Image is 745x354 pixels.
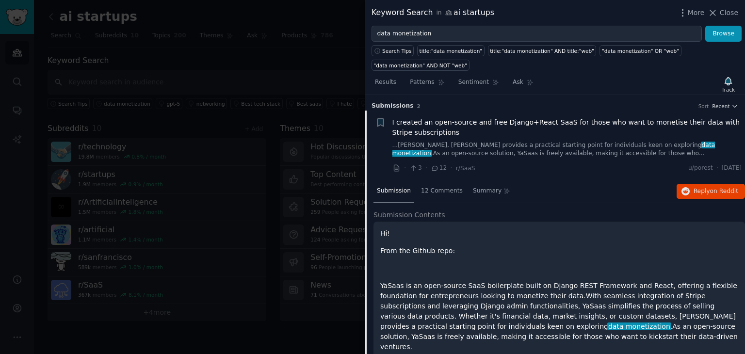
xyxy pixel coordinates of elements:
a: "data monetization" OR "web" [599,45,681,56]
a: I created an open-source and free Django+React SaaS for those who want to monetise their data wit... [392,117,742,138]
span: Ask [513,78,523,87]
span: in [436,9,441,17]
p: From the Github repo: [380,246,738,256]
span: 12 [431,164,447,173]
a: Patterns [406,75,448,95]
a: title:"data monetization" [417,45,485,56]
p: Hi! [380,228,738,239]
span: Reply [694,187,738,196]
span: 12 Comments [421,187,463,195]
div: title:"data monetization" [420,48,483,54]
div: Sort [698,103,709,110]
div: "data monetization" OR "web" [602,48,679,54]
span: · [425,163,427,173]
span: on Reddit [710,188,738,194]
span: Search Tips [382,48,412,54]
p: ​ [380,263,738,274]
span: r/SaaS [456,165,475,172]
button: Track [718,74,738,95]
a: title:"data monetization" AND title:"web" [488,45,597,56]
div: Track [722,86,735,93]
button: Recent [712,103,738,110]
button: Search Tips [372,45,414,56]
button: Close [708,8,738,18]
button: Replyon Reddit [677,184,745,199]
div: Keyword Search ai startups [372,7,494,19]
span: More [688,8,705,18]
span: u/porest [688,164,713,173]
a: ...[PERSON_NAME], [PERSON_NAME] provides a practical starting point for individuals keen on explo... [392,141,742,158]
a: Sentiment [455,75,502,95]
div: "data monetization" AND NOT "web" [374,62,468,69]
span: [DATE] [722,164,742,173]
span: Submission [377,187,411,195]
span: Patterns [410,78,434,87]
a: Results [372,75,400,95]
span: Submission s [372,102,414,111]
span: 3 [409,164,421,173]
span: · [404,163,406,173]
button: More [678,8,705,18]
span: · [716,164,718,173]
span: data monetization [607,322,671,330]
span: Recent [712,103,729,110]
span: Close [720,8,738,18]
span: 2 [417,103,421,109]
button: Browse [705,26,742,42]
div: title:"data monetization" AND title:"web" [490,48,594,54]
a: "data monetization" AND NOT "web" [372,60,470,71]
span: Submission Contents [373,210,445,220]
span: · [450,163,452,173]
span: Summary [473,187,502,195]
input: Try a keyword related to your business [372,26,702,42]
span: Results [375,78,396,87]
a: Ask [509,75,537,95]
span: Sentiment [458,78,489,87]
p: YaSaas is an open-source SaaS boilerplate built on Django REST Framework and React, offering a fl... [380,281,738,352]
